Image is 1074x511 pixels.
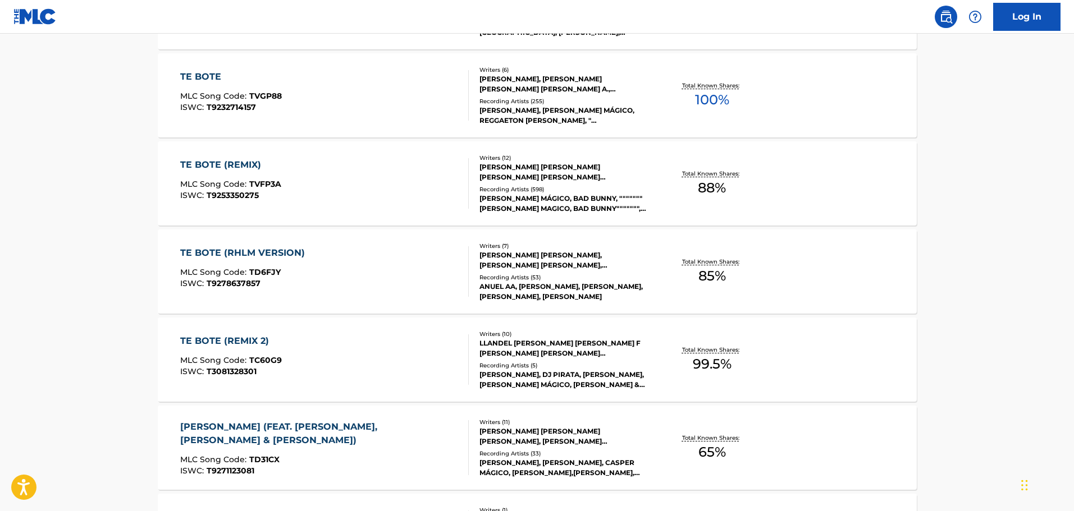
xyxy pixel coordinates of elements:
span: MLC Song Code : [180,355,249,365]
div: ANUEL AA, [PERSON_NAME], [PERSON_NAME], [PERSON_NAME], [PERSON_NAME] [479,282,649,302]
p: Total Known Shares: [682,257,742,266]
span: 99.5 % [693,354,732,374]
span: T9253350275 [207,190,259,200]
div: Writers ( 10 ) [479,330,649,338]
div: Drag [1021,468,1028,502]
div: [PERSON_NAME] (FEAT. [PERSON_NAME], [PERSON_NAME] & [PERSON_NAME]) [180,420,459,447]
a: TE BOTEMLC Song Code:TVGP88ISWC:T9232714157Writers (6)[PERSON_NAME], [PERSON_NAME] [PERSON_NAME] ... [158,53,917,137]
div: TE BOTE [180,70,282,84]
span: 85 % [698,266,726,286]
span: T9232714157 [207,102,256,112]
span: T9271123081 [207,466,254,476]
span: ISWC : [180,102,207,112]
img: MLC Logo [13,8,57,25]
span: TD31CX [249,454,280,464]
span: ISWC : [180,466,207,476]
div: Recording Artists ( 5 ) [479,361,649,370]
span: T9278637857 [207,278,260,288]
div: Writers ( 7 ) [479,242,649,250]
span: TD6FJY [249,267,281,277]
span: TC60G9 [249,355,282,365]
span: ISWC : [180,190,207,200]
p: Total Known Shares: [682,346,742,354]
span: MLC Song Code : [180,267,249,277]
div: Writers ( 12 ) [479,154,649,162]
div: Recording Artists ( 255 ) [479,97,649,105]
span: TVGP88 [249,91,282,101]
div: Writers ( 11 ) [479,418,649,426]
span: ISWC : [180,366,207,376]
div: [PERSON_NAME] [PERSON_NAME], [PERSON_NAME] [PERSON_NAME], [PERSON_NAME] [PERSON_NAME] A [PERSON_N... [479,250,649,270]
span: ISWC : [180,278,207,288]
a: TE BOTE (REMIX 2)MLC Song Code:TC60G9ISWC:T3081328301Writers (10)LLANDEL [PERSON_NAME] [PERSON_NA... [158,317,917,402]
span: T3081328301 [207,366,257,376]
a: Log In [993,3,1061,31]
span: MLC Song Code : [180,179,249,189]
div: LLANDEL [PERSON_NAME] [PERSON_NAME] F [PERSON_NAME] [PERSON_NAME] [PERSON_NAME], [PERSON_NAME] [P... [479,338,649,358]
img: help [968,10,982,24]
a: TE BOTE (REMIX)MLC Song Code:TVFP3AISWC:T9253350275Writers (12)[PERSON_NAME] [PERSON_NAME] [PERSO... [158,141,917,225]
div: TE BOTE (RHLM VERSION) [180,246,310,260]
p: Total Known Shares: [682,169,742,178]
div: [PERSON_NAME], [PERSON_NAME] MÁGICO, REGGAETON [PERSON_NAME], "[PERSON_NAME], [PERSON_NAME] MAGIC... [479,105,649,126]
div: [PERSON_NAME], [PERSON_NAME], CASPER MÁGICO, [PERSON_NAME],[PERSON_NAME],[PERSON_NAME],[PERSON_NA... [479,458,649,478]
p: Total Known Shares: [682,81,742,90]
span: 100 % [695,90,729,110]
div: Recording Artists ( 33 ) [479,449,649,458]
div: Recording Artists ( 53 ) [479,273,649,282]
div: [PERSON_NAME] MÁGICO, BAD BUNNY, """""""[PERSON_NAME] MAGICO, BAD BUNNY""""""", [PERSON_NAME] MAG... [479,194,649,214]
iframe: Chat Widget [1018,457,1074,511]
div: [PERSON_NAME], DJ PIRATA, [PERSON_NAME], [PERSON_NAME] MÁGICO, [PERSON_NAME] & [PERSON_NAME] FEAT... [479,370,649,390]
div: TE BOTE (REMIX) [180,158,281,172]
div: Writers ( 6 ) [479,66,649,74]
span: TVFP3A [249,179,281,189]
a: Public Search [935,6,957,28]
p: Total Known Shares: [682,434,742,442]
div: TE BOTE (REMIX 2) [180,334,282,348]
div: Recording Artists ( 598 ) [479,185,649,194]
span: 88 % [698,178,726,198]
div: [PERSON_NAME] [PERSON_NAME] [PERSON_NAME], [PERSON_NAME] [PERSON_NAME] [PERSON_NAME] [PERSON_NAME... [479,426,649,446]
span: MLC Song Code : [180,91,249,101]
a: TE BOTE (RHLM VERSION)MLC Song Code:TD6FJYISWC:T9278637857Writers (7)[PERSON_NAME] [PERSON_NAME],... [158,229,917,314]
span: 65 % [698,442,726,462]
div: Help [964,6,986,28]
span: MLC Song Code : [180,454,249,464]
div: [PERSON_NAME] [PERSON_NAME] [PERSON_NAME] [PERSON_NAME] [PERSON_NAME] [PERSON_NAME] [PERSON_NAME]... [479,162,649,182]
div: [PERSON_NAME], [PERSON_NAME] [PERSON_NAME] [PERSON_NAME] A., [PERSON_NAME] [PERSON_NAME], [PERSON... [479,74,649,94]
a: [PERSON_NAME] (FEAT. [PERSON_NAME], [PERSON_NAME] & [PERSON_NAME])MLC Song Code:TD31CXISWC:T92711... [158,406,917,490]
img: search [939,10,953,24]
